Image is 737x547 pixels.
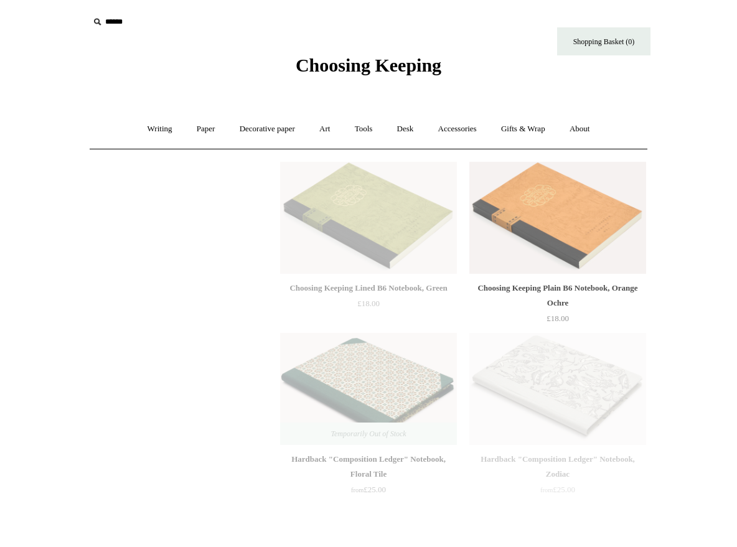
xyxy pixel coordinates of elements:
[469,452,646,503] a: Hardback "Composition Ledger" Notebook, Zodiac from£25.00
[469,281,646,332] a: Choosing Keeping Plain B6 Notebook, Orange Ochre £18.00
[280,333,457,445] a: Hardback "Composition Ledger" Notebook, Floral Tile Hardback "Composition Ledger" Notebook, Flora...
[280,452,457,503] a: Hardback "Composition Ledger" Notebook, Floral Tile from£25.00
[283,281,454,296] div: Choosing Keeping Lined B6 Notebook, Green
[280,162,457,274] a: Choosing Keeping Lined B6 Notebook, Green Choosing Keeping Lined B6 Notebook, Green
[427,113,488,146] a: Accessories
[296,65,441,73] a: Choosing Keeping
[540,487,553,493] span: from
[351,487,364,493] span: from
[386,113,425,146] a: Desk
[540,485,575,494] span: £25.00
[558,113,601,146] a: About
[280,333,457,445] img: Hardback "Composition Ledger" Notebook, Floral Tile
[308,113,341,146] a: Art
[283,452,454,482] div: Hardback "Composition Ledger" Notebook, Floral Tile
[357,299,380,308] span: £18.00
[547,314,569,323] span: £18.00
[185,113,227,146] a: Paper
[318,423,418,445] span: Temporarily Out of Stock
[469,162,646,274] img: Choosing Keeping Plain B6 Notebook, Orange Ochre
[472,281,643,311] div: Choosing Keeping Plain B6 Notebook, Orange Ochre
[351,485,386,494] span: £25.00
[557,27,650,55] a: Shopping Basket (0)
[472,452,643,482] div: Hardback "Composition Ledger" Notebook, Zodiac
[280,281,457,332] a: Choosing Keeping Lined B6 Notebook, Green £18.00
[280,162,457,274] img: Choosing Keeping Lined B6 Notebook, Green
[136,113,184,146] a: Writing
[296,55,441,75] span: Choosing Keeping
[344,113,384,146] a: Tools
[228,113,306,146] a: Decorative paper
[469,162,646,274] a: Choosing Keeping Plain B6 Notebook, Orange Ochre Choosing Keeping Plain B6 Notebook, Orange Ochre
[469,333,646,445] a: Hardback "Composition Ledger" Notebook, Zodiac Hardback "Composition Ledger" Notebook, Zodiac
[469,333,646,445] img: Hardback "Composition Ledger" Notebook, Zodiac
[490,113,556,146] a: Gifts & Wrap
